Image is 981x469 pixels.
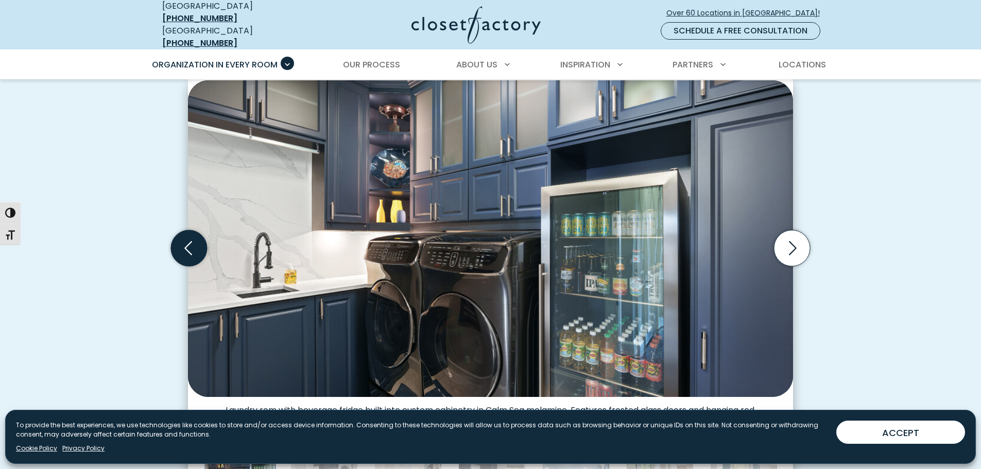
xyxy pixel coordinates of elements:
span: Locations [779,59,826,71]
a: Schedule a Free Consultation [661,22,820,40]
figcaption: Laundry rom with beverage fridge built into custom cabinetry in Calm Sea melamine. Features frost... [188,397,793,415]
a: Cookie Policy [16,444,57,453]
span: Inspiration [560,59,610,71]
span: Over 60 Locations in [GEOGRAPHIC_DATA]! [666,8,828,19]
span: Organization in Every Room [152,59,278,71]
span: Our Process [343,59,400,71]
img: Closet Factory Logo [411,6,541,44]
p: To provide the best experiences, we use technologies like cookies to store and/or access device i... [16,421,828,439]
img: Laundry rom with beverage fridge in calm sea melamine [188,80,793,397]
a: [PHONE_NUMBER] [162,12,237,24]
button: Next slide [770,226,814,270]
button: ACCEPT [836,421,965,444]
span: Partners [673,59,713,71]
div: [GEOGRAPHIC_DATA] [162,25,312,49]
a: Over 60 Locations in [GEOGRAPHIC_DATA]! [666,4,829,22]
button: Previous slide [167,226,211,270]
span: About Us [456,59,497,71]
a: [PHONE_NUMBER] [162,37,237,49]
a: Privacy Policy [62,444,105,453]
nav: Primary Menu [145,50,837,79]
